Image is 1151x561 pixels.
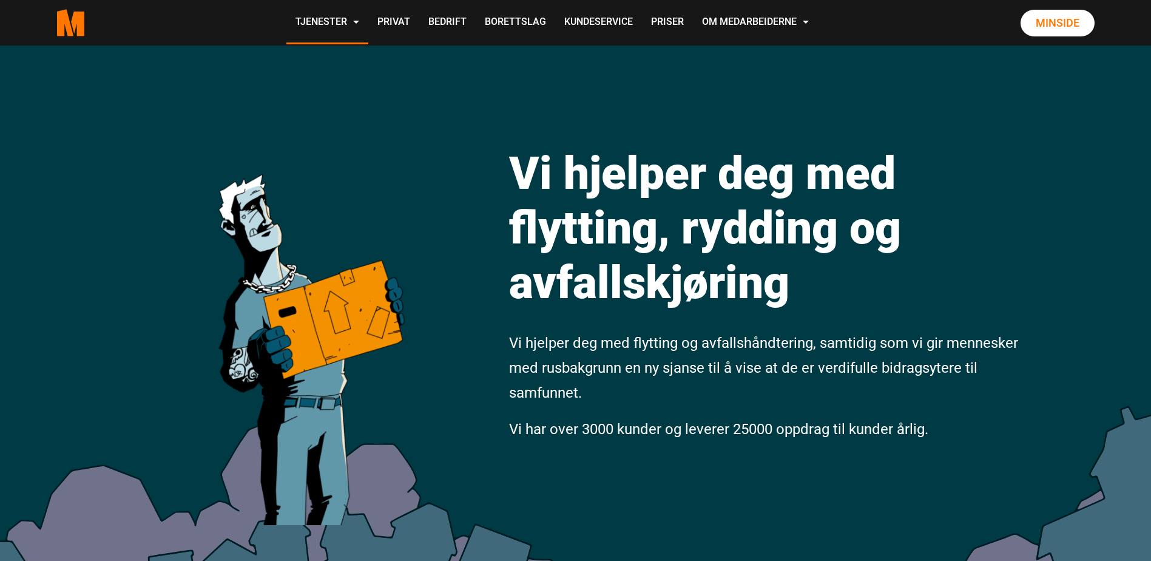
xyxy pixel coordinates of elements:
a: Om Medarbeiderne [693,1,818,44]
span: Vi har over 3000 kunder og leverer 25000 oppdrag til kunder årlig. [509,421,928,438]
a: Tjenester [286,1,368,44]
a: Priser [642,1,693,44]
img: medarbeiderne man icon optimized [206,118,415,525]
span: Vi hjelper deg med flytting og avfallshåndtering, samtidig som vi gir mennesker med rusbakgrunn e... [509,335,1018,401]
a: Bedrift [419,1,476,44]
a: Borettslag [476,1,555,44]
h1: Vi hjelper deg med flytting, rydding og avfallskjøring [509,146,1022,310]
a: Minside [1021,10,1095,36]
a: Privat [368,1,419,44]
a: Kundeservice [555,1,642,44]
